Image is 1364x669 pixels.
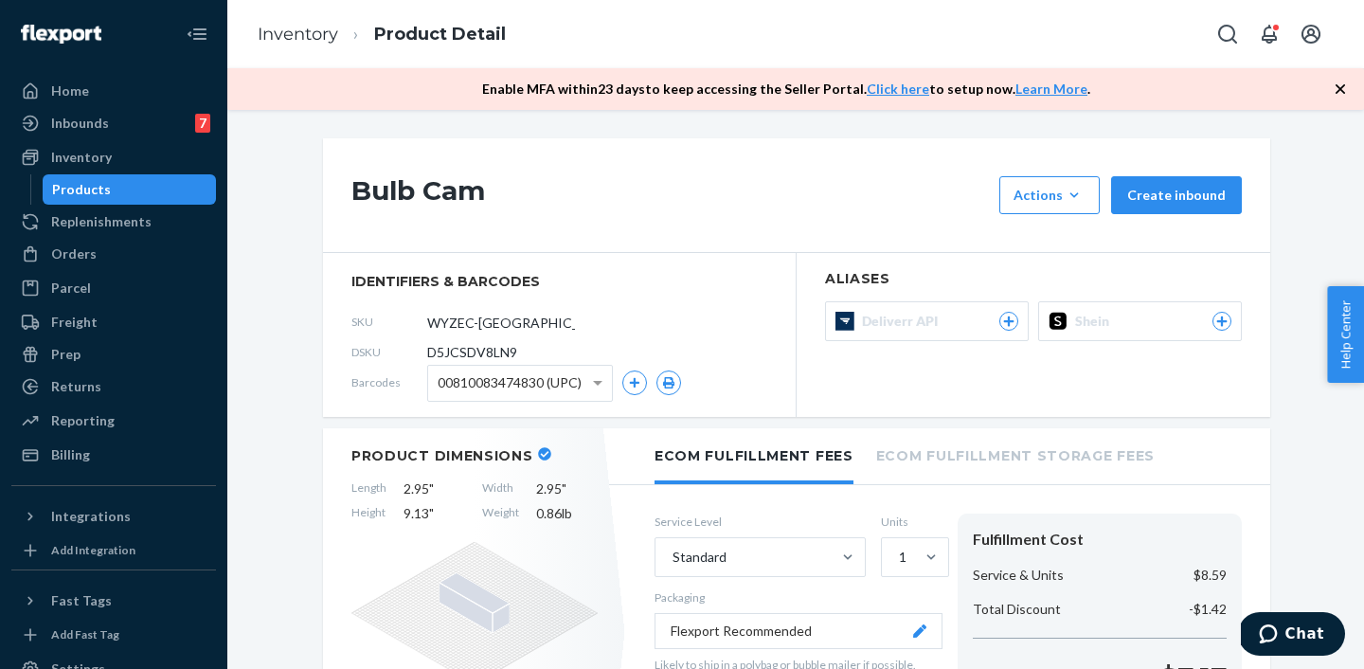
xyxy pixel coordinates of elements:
[178,15,216,53] button: Close Navigation
[11,501,216,532] button: Integrations
[655,613,942,649] button: Flexport Recommended
[482,479,519,498] span: Width
[655,514,866,530] label: Service Level
[973,600,1061,619] p: Total Discount
[351,504,386,523] span: Height
[11,539,216,562] a: Add Integration
[655,589,942,606] p: Packaging
[51,345,81,364] div: Prep
[867,81,929,97] a: Click here
[351,374,427,390] span: Barcodes
[1189,600,1227,619] p: -$1.42
[351,314,427,330] span: SKU
[51,313,98,332] div: Freight
[11,371,216,402] a: Returns
[11,624,216,646] a: Add Fast Tag
[11,339,216,370] a: Prep
[351,176,990,214] h1: Bulb Cam
[536,504,598,523] span: 0.86 lb
[374,24,506,45] a: Product Detail
[404,479,465,498] span: 2.95
[351,447,533,464] h2: Product Dimensions
[51,445,90,464] div: Billing
[51,626,119,642] div: Add Fast Tag
[404,504,465,523] span: 9.13
[51,411,115,430] div: Reporting
[999,176,1100,214] button: Actions
[897,548,899,567] input: 1
[52,180,111,199] div: Products
[21,25,101,44] img: Flexport logo
[351,344,427,360] span: DSKU
[973,566,1064,585] p: Service & Units
[1327,286,1364,383] button: Help Center
[51,507,131,526] div: Integrations
[1015,81,1087,97] a: Learn More
[1250,15,1288,53] button: Open notifications
[536,479,598,498] span: 2.95
[11,273,216,303] a: Parcel
[973,529,1227,551] div: Fulfillment Cost
[1075,312,1117,331] span: Shein
[51,81,89,100] div: Home
[1038,301,1242,341] button: Shein
[881,514,942,530] label: Units
[51,542,135,558] div: Add Integration
[51,244,97,263] div: Orders
[655,428,853,484] li: Ecom Fulfillment Fees
[11,586,216,616] button: Fast Tags
[11,307,216,337] a: Freight
[429,480,434,497] span: "
[51,212,152,231] div: Replenishments
[351,272,767,291] span: identifiers & barcodes
[51,114,109,133] div: Inbounds
[438,367,582,399] span: 00810083474830 (UPC)
[482,80,1090,99] p: Enable MFA within 23 days to keep accessing the Seller Portal. to setup now. .
[1209,15,1247,53] button: Open Search Box
[899,548,906,567] div: 1
[258,24,338,45] a: Inventory
[1241,612,1345,660] iframe: Opens a widget where you can chat to one of our agents
[11,142,216,172] a: Inventory
[11,440,216,470] a: Billing
[1014,186,1086,205] div: Actions
[11,108,216,138] a: Inbounds7
[51,148,112,167] div: Inventory
[825,272,1242,286] h2: Aliases
[11,406,216,436] a: Reporting
[825,301,1029,341] button: Deliverr API
[195,114,210,133] div: 7
[876,428,1155,480] li: Ecom Fulfillment Storage Fees
[1193,566,1227,585] p: $8.59
[242,7,521,63] ol: breadcrumbs
[671,548,673,567] input: Standard
[43,174,217,205] a: Products
[429,505,434,521] span: "
[11,76,216,106] a: Home
[1111,176,1242,214] button: Create inbound
[351,479,386,498] span: Length
[51,591,112,610] div: Fast Tags
[51,377,101,396] div: Returns
[11,239,216,269] a: Orders
[673,548,727,567] div: Standard
[427,343,517,362] span: D5JCSDV8LN9
[51,279,91,298] div: Parcel
[862,312,945,331] span: Deliverr API
[1292,15,1330,53] button: Open account menu
[482,504,519,523] span: Weight
[11,207,216,237] a: Replenishments
[562,480,566,497] span: "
